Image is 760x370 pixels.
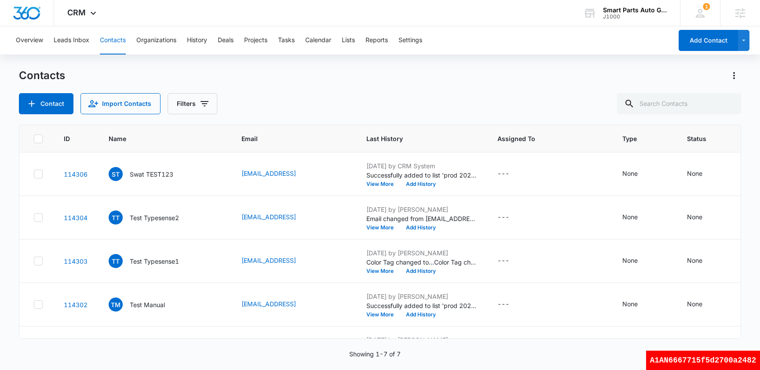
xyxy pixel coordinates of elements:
[366,335,476,345] p: [DATE] by [PERSON_NAME]
[622,299,638,308] div: None
[703,3,710,10] span: 1
[603,14,667,20] div: account id
[64,134,75,143] span: ID
[244,26,267,54] button: Projects
[727,69,741,83] button: Actions
[241,212,312,223] div: Email - test2@test3.test - Select to Edit Field
[497,169,525,179] div: Assigned To - - Select to Edit Field
[366,161,476,170] p: [DATE] by CRM System
[366,225,400,230] button: View More
[366,292,476,301] p: [DATE] by [PERSON_NAME]
[622,169,638,178] div: None
[497,256,525,266] div: Assigned To - - Select to Edit Field
[130,300,165,309] p: Test Manual
[109,210,123,225] span: TT
[622,134,653,143] span: Type
[80,93,161,114] button: Import Contacts
[100,26,126,54] button: Contacts
[16,26,43,54] button: Overview
[740,212,752,223] div: ---
[687,212,702,221] div: None
[622,169,654,179] div: Type - None - Select to Edit Field
[366,268,400,274] button: View More
[64,301,88,308] a: Navigate to contact details page for Test Manual
[109,134,208,143] span: Name
[617,93,741,114] input: Search Contacts
[241,256,296,265] a: [EMAIL_ADDRESS]
[622,299,654,310] div: Type - None - Select to Edit Field
[687,134,706,143] span: Status
[54,26,89,54] button: Leads Inbox
[168,93,217,114] button: Filters
[365,26,388,54] button: Reports
[366,205,476,214] p: [DATE] by [PERSON_NAME]
[740,169,752,179] div: ---
[622,212,638,221] div: None
[136,26,176,54] button: Organizations
[622,256,638,265] div: None
[130,257,179,266] p: Test Typesense1
[622,256,654,266] div: Type - None - Select to Edit Field
[687,256,702,265] div: None
[241,134,332,143] span: Email
[497,134,588,143] span: Assigned To
[109,297,123,312] span: TM
[342,26,355,54] button: Lists
[740,256,752,266] div: ---
[366,134,464,143] span: Last History
[687,169,702,178] div: None
[109,210,195,225] div: Name - Test Typesense2 - Select to Edit Field
[740,299,752,310] div: ---
[703,3,710,10] div: notifications count
[497,212,525,223] div: Assigned To - - Select to Edit Field
[366,258,476,267] p: Color Tag changed to ... Color Tag changed to rgb(204, 0, 0).
[67,8,86,17] span: CRM
[687,256,718,266] div: Status - None - Select to Edit Field
[687,299,718,310] div: Status - None - Select to Edit Field
[305,26,331,54] button: Calendar
[497,256,509,266] div: ---
[366,181,400,187] button: View More
[400,312,442,317] button: Add History
[130,170,173,179] p: Swat TEST123
[366,301,476,310] p: Successfully added to list 'prod 2025 Test List'.
[366,170,476,180] p: Successfully added to list 'prod 2025 Test List'.
[603,7,667,14] div: account name
[646,351,760,370] div: A1AN6667715f5d2700a2482
[19,93,73,114] button: Add Contact
[497,169,509,179] div: ---
[241,299,296,308] a: [EMAIL_ADDRESS]
[366,312,400,317] button: View More
[497,299,525,310] div: Assigned To - - Select to Edit Field
[187,26,207,54] button: History
[349,349,401,359] p: Showing 1-7 of 7
[64,170,88,178] a: Navigate to contact details page for Swat TEST123
[130,213,179,222] p: Test Typesense2
[241,169,296,178] a: [EMAIL_ADDRESS]
[398,26,422,54] button: Settings
[622,212,654,223] div: Type - None - Select to Edit Field
[687,212,718,223] div: Status - None - Select to Edit Field
[497,212,509,223] div: ---
[64,258,88,265] a: Navigate to contact details page for Test Typesense1
[400,181,442,187] button: Add History
[109,254,123,268] span: TT
[679,30,738,51] button: Add Contact
[109,297,181,312] div: Name - Test Manual - Select to Edit Field
[218,26,234,54] button: Deals
[19,69,65,82] h1: Contacts
[278,26,295,54] button: Tasks
[497,299,509,310] div: ---
[241,169,312,179] div: Email - test@test123.test - Select to Edit Field
[400,268,442,274] button: Add History
[64,214,88,221] a: Navigate to contact details page for Test Typesense2
[241,256,312,266] div: Email - test2@test2.test - Select to Edit Field
[109,254,195,268] div: Name - Test Typesense1 - Select to Edit Field
[366,248,476,258] p: [DATE] by [PERSON_NAME]
[109,167,123,181] span: ST
[400,225,442,230] button: Add History
[241,212,296,221] a: [EMAIL_ADDRESS]
[366,214,476,223] p: Email changed from [EMAIL_ADDRESS] to [EMAIL_ADDRESS].
[109,167,189,181] div: Name - Swat TEST123 - Select to Edit Field
[687,299,702,308] div: None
